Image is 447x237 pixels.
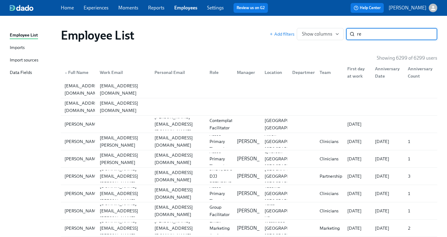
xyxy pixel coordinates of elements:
[372,190,403,197] div: [DATE]
[317,155,342,162] div: Clinicians
[61,168,437,185] a: [PERSON_NAME][PERSON_NAME][DOMAIN_NAME][EMAIL_ADDRESS][PERSON_NAME][DOMAIN_NAME][EMAIL_ADDRESS][D...
[62,190,102,197] div: [PERSON_NAME]
[62,69,95,76] div: Full Name
[152,113,205,135] div: [PERSON_NAME][EMAIL_ADDRESS][DOMAIN_NAME]
[150,66,205,78] div: Personal Email
[370,66,403,78] div: Anniversary Date
[315,66,342,78] div: Team
[345,173,370,180] div: [DATE]
[61,150,437,168] a: [PERSON_NAME][PERSON_NAME][EMAIL_ADDRESS][PERSON_NAME][DOMAIN_NAME][EMAIL_ADDRESS][DOMAIN_NAME]As...
[389,4,437,12] button: [PERSON_NAME]
[345,225,370,232] div: [DATE]
[317,190,342,197] div: Clinicians
[342,66,370,78] div: First day at work
[237,155,275,162] p: [PERSON_NAME]
[317,69,342,76] div: Team
[260,66,287,78] div: Location
[10,57,38,64] div: Import sources
[345,65,370,80] div: First day at work
[262,117,313,131] div: [GEOGRAPHIC_DATA], [GEOGRAPHIC_DATA]
[269,31,294,37] span: Add filters
[62,82,105,97] div: [EMAIL_ADDRESS][DOMAIN_NAME]
[10,69,56,77] a: Data Fields
[237,138,275,145] p: [PERSON_NAME]
[372,173,403,180] div: [DATE]
[148,5,165,11] a: Reports
[61,133,437,150] a: [PERSON_NAME][PERSON_NAME][EMAIL_ADDRESS][PERSON_NAME][DOMAIN_NAME][EMAIL_ADDRESS][DOMAIN_NAME]As...
[302,31,338,37] span: Show columns
[62,138,102,145] div: [PERSON_NAME]
[61,185,437,202] div: [PERSON_NAME][PERSON_NAME][DOMAIN_NAME][EMAIL_ADDRESS][PERSON_NAME][DOMAIN_NAME][EMAIL_ADDRESS][D...
[10,44,25,52] div: Imports
[95,66,150,78] div: Work Email
[61,98,437,115] div: [EMAIL_ADDRESS][DOMAIN_NAME][EMAIL_ADDRESS][DOMAIN_NAME]
[317,138,342,145] div: Clinicians
[345,207,370,214] div: [DATE]
[207,183,232,204] div: Assoc Primary Therapist
[372,65,403,80] div: Anniversary Date
[357,28,437,40] input: Search by name
[405,138,436,145] div: 1
[10,69,32,77] div: Data Fields
[152,169,205,183] div: [EMAIL_ADDRESS][DOMAIN_NAME]
[118,5,138,11] a: Moments
[61,202,437,219] div: [PERSON_NAME][PERSON_NAME][DOMAIN_NAME][EMAIL_ADDRESS][PERSON_NAME][DOMAIN_NAME][EMAIL_ADDRESS][D...
[62,173,102,180] div: [PERSON_NAME]
[345,155,370,162] div: [DATE]
[207,148,232,170] div: Assoc Primary Therapist
[152,152,205,166] div: [EMAIL_ADDRESS][DOMAIN_NAME]
[345,190,370,197] div: [DATE]
[237,5,265,11] a: Review us on G2
[403,66,436,78] div: Anniversary Count
[232,66,260,78] div: Manager
[61,220,437,237] a: [PERSON_NAME][PERSON_NAME][DOMAIN_NAME][EMAIL_ADDRESS][PERSON_NAME][DOMAIN_NAME][PERSON_NAME][EMA...
[405,190,436,197] div: 1
[152,69,205,76] div: Personal Email
[405,155,436,162] div: 1
[10,32,56,39] a: Employee List
[61,81,437,98] a: [EMAIL_ADDRESS][DOMAIN_NAME][EMAIL_ADDRESS][DOMAIN_NAME]
[262,200,312,222] div: Tulsa [GEOGRAPHIC_DATA] US
[10,5,33,11] img: dado
[97,144,150,173] div: [PERSON_NAME][EMAIL_ADDRESS][PERSON_NAME][DOMAIN_NAME]
[372,207,403,214] div: [DATE]
[97,127,150,156] div: [PERSON_NAME][EMAIL_ADDRESS][PERSON_NAME][DOMAIN_NAME]
[62,155,102,162] div: [PERSON_NAME]
[262,131,312,152] div: Akron [GEOGRAPHIC_DATA] [GEOGRAPHIC_DATA]
[237,225,275,232] p: [PERSON_NAME]
[317,173,346,180] div: Partnerships
[62,120,102,128] div: [PERSON_NAME]
[317,207,342,214] div: Clinicians
[97,175,150,212] div: [PERSON_NAME][DOMAIN_NAME][EMAIL_ADDRESS][PERSON_NAME][DOMAIN_NAME]
[405,65,436,80] div: Anniversary Count
[152,186,205,201] div: [EMAIL_ADDRESS][DOMAIN_NAME]
[262,69,287,76] div: Location
[377,55,437,61] p: Showing 6299 of 6299 users
[61,98,437,116] a: [EMAIL_ADDRESS][DOMAIN_NAME][EMAIL_ADDRESS][DOMAIN_NAME]
[97,69,150,76] div: Work Email
[174,5,197,11] a: Employees
[290,69,320,76] div: Department
[62,66,95,78] div: ▲Full Name
[61,116,437,133] div: [PERSON_NAME][PERSON_NAME][EMAIL_ADDRESS][DOMAIN_NAME]Contemplative Facilitator[GEOGRAPHIC_DATA],...
[61,150,437,167] div: [PERSON_NAME][PERSON_NAME][EMAIL_ADDRESS][PERSON_NAME][DOMAIN_NAME][EMAIL_ADDRESS][DOMAIN_NAME]As...
[84,5,109,11] a: Experiences
[152,204,205,218] div: [EMAIL_ADDRESS][DOMAIN_NAME]
[62,207,102,214] div: [PERSON_NAME]
[345,120,370,128] div: [DATE]
[317,225,342,232] div: Marketing
[372,155,403,162] div: [DATE]
[372,138,403,145] div: [DATE]
[237,190,275,197] p: [PERSON_NAME]
[97,158,150,194] div: [PERSON_NAME][DOMAIN_NAME][EMAIL_ADDRESS][PERSON_NAME][DOMAIN_NAME]
[64,71,68,74] span: ▲
[152,134,205,149] div: [EMAIL_ADDRESS][DOMAIN_NAME]
[405,207,436,214] div: 1
[297,28,344,40] button: Show columns
[262,165,312,187] div: [GEOGRAPHIC_DATA] [GEOGRAPHIC_DATA] [GEOGRAPHIC_DATA]
[287,66,315,78] div: Department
